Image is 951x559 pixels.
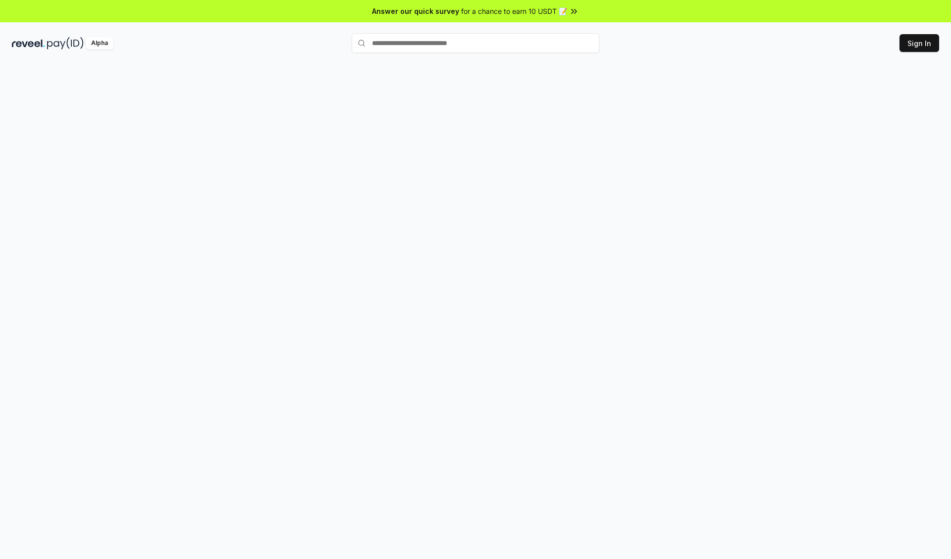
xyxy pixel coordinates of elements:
div: Alpha [86,37,113,50]
img: reveel_dark [12,37,45,50]
span: Answer our quick survey [372,6,459,16]
button: Sign In [899,34,939,52]
span: for a chance to earn 10 USDT 📝 [461,6,567,16]
img: pay_id [47,37,84,50]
